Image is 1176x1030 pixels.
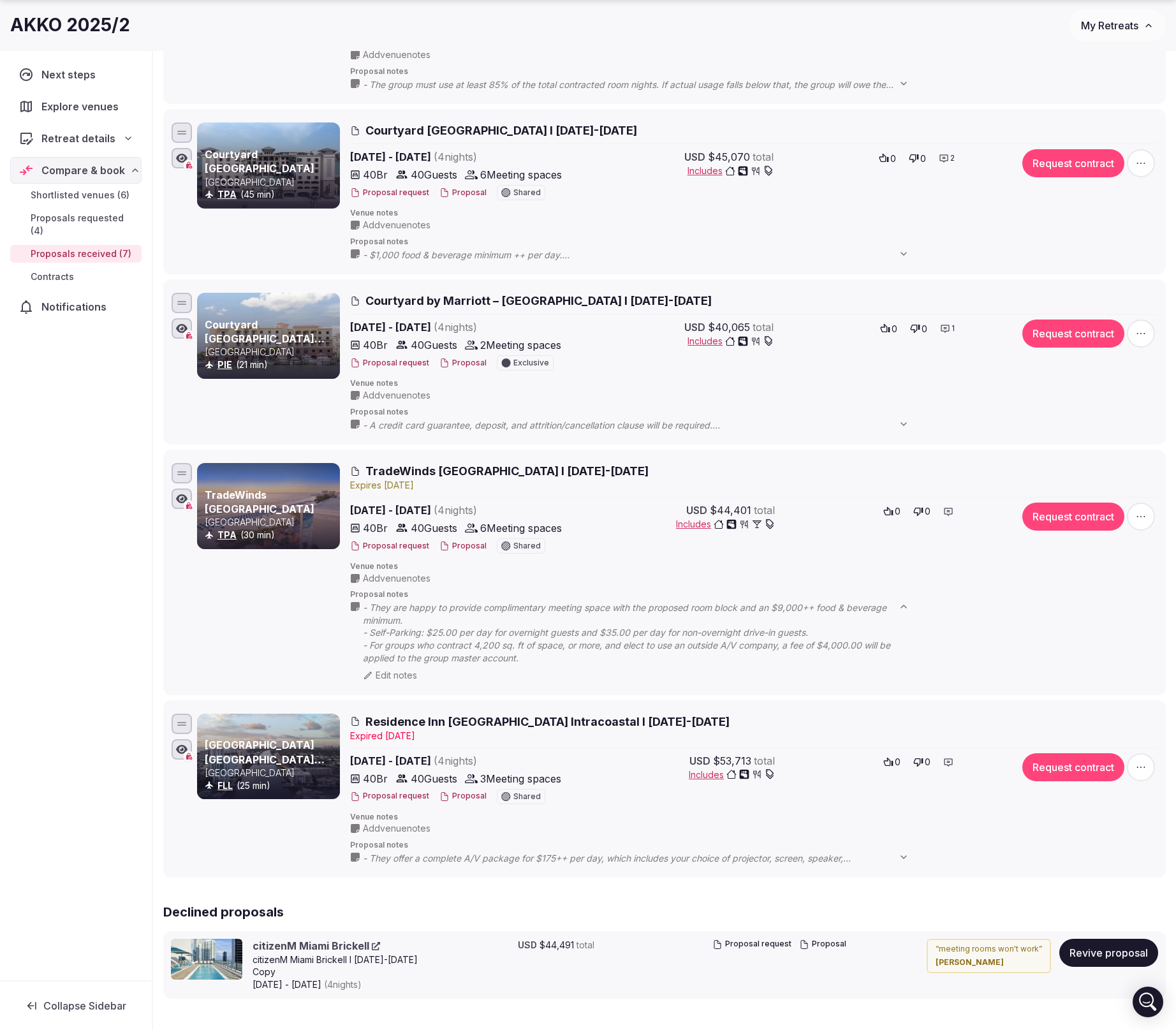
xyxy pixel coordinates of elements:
[875,149,900,167] button: 0
[205,358,337,371] div: (21 min)
[217,779,233,792] button: FLL
[363,520,388,536] span: 40 Br
[10,245,142,263] a: Proposals received (7)
[205,176,337,189] p: [GEOGRAPHIC_DATA]
[411,771,457,786] span: 40 Guests
[10,93,142,120] a: Explore venues
[363,48,430,61] span: Add venue notes
[363,78,922,91] span: - The group must use at least 85% of the total contracted room nights. If actual usage falls belo...
[10,268,142,286] a: Contracts
[1022,320,1124,348] button: Request contract
[217,358,232,371] button: PIE
[909,503,934,520] button: 0
[350,479,1158,492] div: Expire s [DATE]
[217,188,237,201] button: TPA
[686,503,707,518] span: USD
[434,151,477,163] span: ( 4 night s )
[350,378,1158,389] span: Venue notes
[1022,503,1124,531] button: Request contract
[31,212,136,237] span: Proposals requested (4)
[922,323,927,335] span: 0
[205,148,314,175] a: Courtyard [GEOGRAPHIC_DATA]
[41,163,125,178] span: Compare & book
[217,529,237,541] button: TPA
[41,131,115,146] span: Retreat details
[950,153,955,164] span: 2
[434,321,477,334] span: ( 4 night s )
[363,249,922,261] span: - $1,000 food & beverage minimum ++ per day. - With the daily food & beverage minimum reached or ...
[10,992,142,1020] button: Collapse Sidebar
[363,167,388,182] span: 40 Br
[205,767,337,779] p: [GEOGRAPHIC_DATA]
[439,791,487,802] button: Proposal
[434,504,477,517] span: ( 4 night s )
[365,293,712,309] span: Courtyard by Marriott – [GEOGRAPHIC_DATA] I [DATE]-[DATE]
[31,270,74,283] span: Contracts
[920,152,926,165] span: 0
[365,714,730,730] span: Residence Inn [GEOGRAPHIC_DATA] Intracoastal I [DATE]-[DATE]
[363,822,430,835] span: Add venue notes
[171,939,242,980] img: citizenM Miami Brickell cover photo
[41,299,112,314] span: Notifications
[890,152,896,165] span: 0
[217,529,237,540] a: TPA
[687,165,774,177] button: Includes
[754,753,775,769] span: total
[253,939,380,953] a: citizenM Miami Brickell
[350,812,1158,823] span: Venue notes
[411,337,457,353] span: 40 Guests
[363,419,922,432] span: - A credit card guarantee, deposit, and attrition/cancellation clause will be required. - Breakou...
[936,944,1042,955] p: “ meeting rooms won't work ”
[952,323,955,334] span: 1
[350,149,575,165] span: [DATE] - [DATE]
[365,463,649,479] span: TradeWinds [GEOGRAPHIC_DATA] I [DATE]-[DATE]
[350,730,1158,742] div: Expire d [DATE]
[1022,753,1124,781] button: Request contract
[676,518,775,531] button: Includes
[925,505,930,518] span: 0
[10,186,142,204] a: Shortlisted venues (6)
[205,188,337,201] div: (45 min)
[205,318,428,360] a: Courtyard [GEOGRAPHIC_DATA] [GEOGRAPHIC_DATA]/[GEOGRAPHIC_DATA]
[363,601,922,664] span: - They are happy to provide complimentary meeting space with the proposed room block and an $9,00...
[684,149,705,165] span: USD
[909,753,934,771] button: 0
[411,520,457,536] span: 40 Guests
[687,335,774,348] button: Includes
[363,572,430,585] span: Add venue notes
[350,237,1158,247] span: Proposal notes
[253,953,436,978] div: citizenM Miami Brickell I [DATE]-[DATE] Copy
[253,978,436,991] span: [DATE] - [DATE]
[905,149,930,167] button: 0
[876,320,901,337] button: 0
[879,753,904,771] button: 0
[439,188,487,198] button: Proposal
[363,219,430,232] span: Add venue notes
[217,189,237,200] a: TPA
[350,541,429,552] button: Proposal request
[363,669,922,682] div: Edit notes
[895,756,900,769] span: 0
[708,320,750,335] span: $40,065
[350,66,1158,77] span: Proposal notes
[350,320,575,335] span: [DATE] - [DATE]
[713,753,751,769] span: $53,713
[350,407,1158,418] span: Proposal notes
[350,503,575,518] span: [DATE] - [DATE]
[513,189,541,196] span: Shared
[1133,987,1163,1017] div: Open Intercom Messenger
[205,739,325,794] a: [GEOGRAPHIC_DATA] [GEOGRAPHIC_DATA] Intracoastal/Il [GEOGRAPHIC_DATA]
[10,293,142,320] a: Notifications
[205,516,337,529] p: [GEOGRAPHIC_DATA]
[205,779,337,792] div: (25 min)
[712,939,791,950] button: Proposal request
[350,840,1158,851] span: Proposal notes
[41,67,101,82] span: Next steps
[363,771,388,786] span: 40 Br
[363,389,430,402] span: Add venue notes
[936,957,1042,968] cite: [PERSON_NAME]
[540,939,574,952] span: $44,491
